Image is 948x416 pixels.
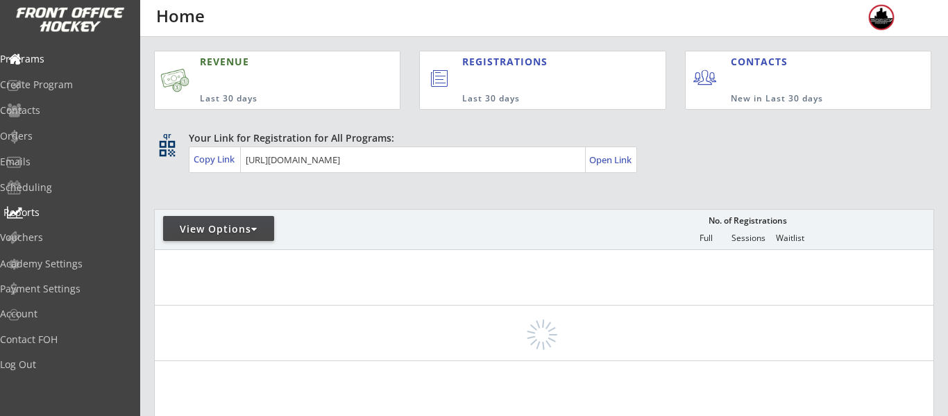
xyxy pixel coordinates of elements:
[731,93,866,105] div: New in Last 30 days
[200,55,338,69] div: REVENUE
[685,233,727,243] div: Full
[589,150,633,169] a: Open Link
[462,93,608,105] div: Last 30 days
[189,131,891,145] div: Your Link for Registration for All Programs:
[727,233,769,243] div: Sessions
[163,222,274,236] div: View Options
[731,55,794,69] div: CONTACTS
[769,233,811,243] div: Waitlist
[194,153,237,165] div: Copy Link
[158,131,175,140] div: qr
[589,154,633,166] div: Open Link
[3,208,128,217] div: Reports
[462,55,604,69] div: REGISTRATIONS
[157,138,178,159] button: qr_code
[704,216,790,226] div: No. of Registrations
[200,93,338,105] div: Last 30 days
